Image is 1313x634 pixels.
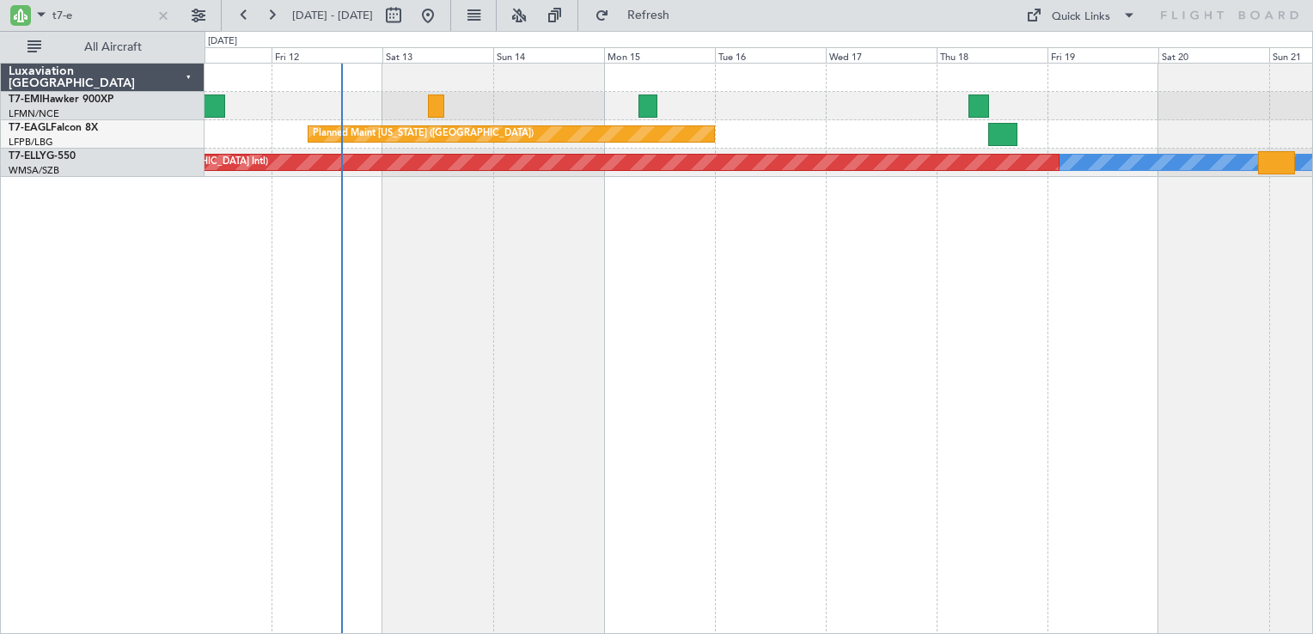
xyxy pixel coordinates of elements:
[313,121,534,147] div: Planned Maint [US_STATE] ([GEOGRAPHIC_DATA])
[613,9,685,21] span: Refresh
[1158,47,1269,63] div: Sat 20
[1047,47,1158,63] div: Fri 19
[9,123,98,133] a: T7-EAGLFalcon 8X
[9,123,51,133] span: T7-EAGL
[9,164,59,177] a: WMSA/SZB
[826,47,937,63] div: Wed 17
[52,3,151,28] input: A/C (Reg. or Type)
[937,47,1047,63] div: Thu 18
[587,2,690,29] button: Refresh
[272,47,382,63] div: Fri 12
[493,47,604,63] div: Sun 14
[19,34,186,61] button: All Aircraft
[382,47,493,63] div: Sat 13
[45,41,181,53] span: All Aircraft
[161,47,272,63] div: Thu 11
[1017,2,1145,29] button: Quick Links
[292,8,373,23] span: [DATE] - [DATE]
[208,34,237,49] div: [DATE]
[9,136,53,149] a: LFPB/LBG
[9,94,113,105] a: T7-EMIHawker 900XP
[715,47,826,63] div: Tue 16
[9,151,46,162] span: T7-ELLY
[9,107,59,120] a: LFMN/NCE
[1052,9,1110,26] div: Quick Links
[604,47,715,63] div: Mon 15
[9,94,42,105] span: T7-EMI
[9,151,76,162] a: T7-ELLYG-550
